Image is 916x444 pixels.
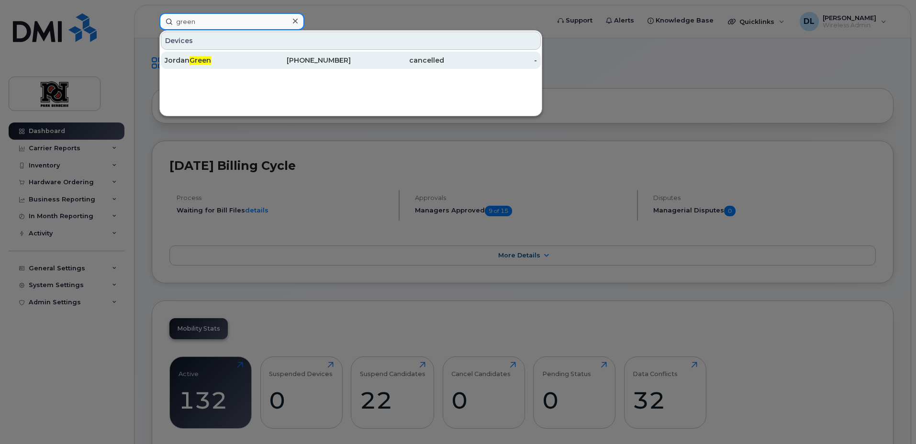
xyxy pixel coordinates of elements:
[444,55,537,65] div: -
[161,32,541,50] div: Devices
[351,55,444,65] div: cancelled
[874,402,909,437] iframe: Messenger Launcher
[258,55,351,65] div: [PHONE_NUMBER]
[165,55,258,65] div: Jordan
[161,52,541,69] a: JordanGreen[PHONE_NUMBER]cancelled-
[190,56,211,65] span: Green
